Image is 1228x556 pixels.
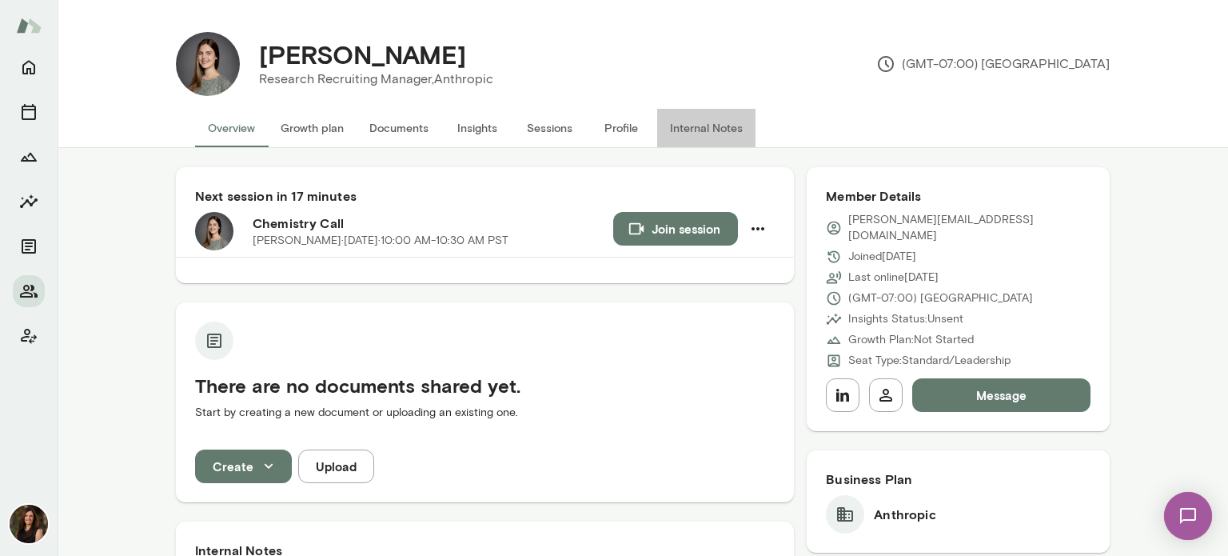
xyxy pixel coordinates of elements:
[253,233,508,249] p: [PERSON_NAME] · [DATE] · 10:00 AM-10:30 AM PST
[848,290,1033,306] p: (GMT-07:00) [GEOGRAPHIC_DATA]
[357,109,441,147] button: Documents
[848,212,1090,244] p: [PERSON_NAME][EMAIL_ADDRESS][DOMAIN_NAME]
[195,373,775,398] h5: There are no documents shared yet.
[13,320,45,352] button: Client app
[13,186,45,218] button: Insights
[13,96,45,128] button: Sessions
[848,353,1011,369] p: Seat Type: Standard/Leadership
[848,311,963,327] p: Insights Status: Unsent
[253,214,613,233] h6: Chemistry Call
[195,186,775,206] h6: Next session in 17 minutes
[513,109,585,147] button: Sessions
[848,270,939,286] p: Last online [DATE]
[13,141,45,173] button: Growth Plan
[16,10,42,41] img: Mento
[826,186,1090,206] h6: Member Details
[13,230,45,262] button: Documents
[848,332,974,348] p: Growth Plan: Not Started
[826,470,1090,489] h6: Business Plan
[176,32,240,96] img: Rebecca Raible
[13,275,45,307] button: Members
[259,39,466,70] h4: [PERSON_NAME]
[848,249,916,265] p: Joined [DATE]
[268,109,357,147] button: Growth plan
[298,450,374,483] button: Upload
[259,70,493,89] p: Research Recruiting Manager, Anthropic
[195,405,775,421] p: Start by creating a new document or uploading an existing one.
[585,109,657,147] button: Profile
[10,505,48,543] img: Carrie Atkin
[613,212,738,246] button: Join session
[657,109,756,147] button: Internal Notes
[441,109,513,147] button: Insights
[874,505,935,524] h6: Anthropic
[876,54,1110,74] p: (GMT-07:00) [GEOGRAPHIC_DATA]
[195,450,292,483] button: Create
[912,378,1090,412] button: Message
[13,51,45,83] button: Home
[195,109,268,147] button: Overview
